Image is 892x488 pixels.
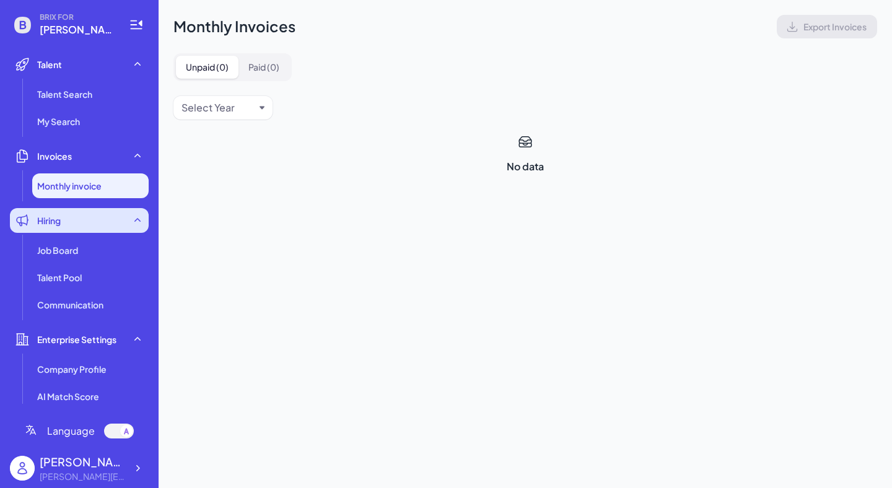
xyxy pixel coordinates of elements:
span: My Search [37,115,80,128]
h1: Monthly Invoices [173,15,295,38]
span: Communication [37,298,103,311]
span: monica@joinbrix.com [40,22,114,37]
span: Hiring [37,214,61,227]
button: Paid (0) [238,56,289,79]
span: Company Profile [37,363,107,375]
span: Monthly invoice [37,180,102,192]
span: AI Match Score [37,390,99,403]
img: user_logo.png [10,456,35,481]
div: monica zhou [40,453,126,470]
span: Language [47,424,95,438]
span: Talent Search [37,88,92,100]
button: Unpaid (0) [176,56,238,79]
div: Select Year [181,100,235,115]
span: BRIX FOR [40,12,114,22]
div: No data [507,159,544,174]
div: monica@joinbrix.com [40,470,126,483]
button: Select Year [181,100,255,115]
span: Enterprise Settings [37,333,116,346]
span: Talent [37,58,62,71]
span: Talent Pool [37,271,82,284]
span: Job Board [37,244,78,256]
span: Invoices [37,150,72,162]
